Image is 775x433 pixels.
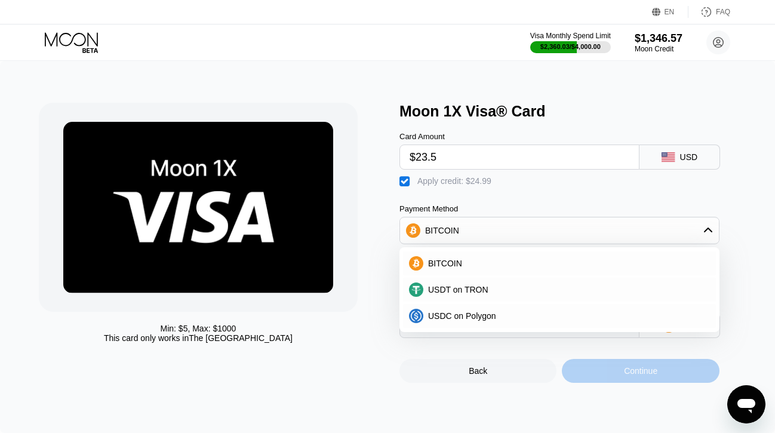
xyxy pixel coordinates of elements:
iframe: Кнопка запуска окна обмена сообщениями [727,385,765,423]
div: $2,360.03 / $4,000.00 [540,43,601,50]
span: USDT on TRON [428,285,488,294]
div: FAQ [716,8,730,16]
div: Payment Method [399,204,719,213]
div: Back [399,359,556,383]
div: Moon Credit [635,45,682,53]
div: $1,346.57Moon Credit [635,32,682,53]
div: FAQ [688,6,730,18]
div: USD [680,152,698,162]
div: $1,346.57 [635,32,682,45]
div: BITCOIN [425,226,459,235]
div: BITCOIN [403,251,716,275]
div: EN [652,6,688,18]
div: Apply credit: $24.99 [417,176,491,186]
div: Moon 1X Visa® Card [399,103,748,120]
div: Back [469,366,487,376]
div: BITCOIN [400,219,719,242]
div: This card only works in The [GEOGRAPHIC_DATA] [104,333,293,343]
div: USDC on Polygon [403,304,716,328]
input: $0.00 [410,145,629,169]
div: Continue [624,366,657,376]
div: Visa Monthly Spend Limit [530,32,611,40]
div: Continue [562,359,719,383]
span: BITCOIN [428,259,462,268]
div: EN [665,8,675,16]
div: USDT on TRON [403,278,716,302]
span: USDC on Polygon [428,311,496,321]
div: Visa Monthly Spend Limit$2,360.03/$4,000.00 [530,32,611,53]
div:  [399,176,411,188]
div: Min: $ 5 , Max: $ 1000 [161,324,236,333]
div: Card Amount [399,132,639,141]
